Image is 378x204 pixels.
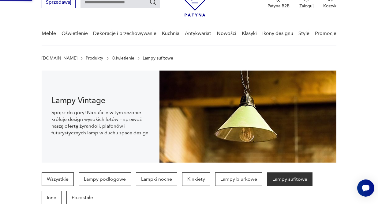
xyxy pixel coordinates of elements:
[242,22,257,45] a: Klasyki
[51,109,150,136] p: Spójrz do góry! Na suficie w tym sezonie króluje design wysokich lotów – sprawdź naszą ofertę żyr...
[185,22,211,45] a: Antykwariat
[182,172,210,186] a: Kinkiety
[357,179,374,197] iframe: Smartsupp widget button
[323,3,336,9] p: Koszyk
[62,22,88,45] a: Oświetlenie
[143,56,173,61] p: Lampy sufitowe
[159,71,336,163] img: Lampy sufitowe w stylu vintage
[136,172,177,186] a: Lampki nocne
[42,56,77,61] a: [DOMAIN_NAME]
[93,22,156,45] a: Dekoracje i przechowywanie
[42,1,76,5] a: Sprzedawaj
[112,56,134,61] a: Oświetlenie
[79,172,131,186] a: Lampy podłogowe
[162,22,179,45] a: Kuchnia
[315,22,336,45] a: Promocje
[267,172,313,186] a: Lampy sufitowe
[268,3,290,9] p: Patyna B2B
[215,172,262,186] a: Lampy biurkowe
[86,56,103,61] a: Produkty
[299,3,313,9] p: Zaloguj
[217,22,236,45] a: Nowości
[262,22,293,45] a: Ikony designu
[298,22,309,45] a: Style
[42,172,74,186] a: Wszystkie
[42,22,56,45] a: Meble
[51,97,150,104] h1: Lampy Vintage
